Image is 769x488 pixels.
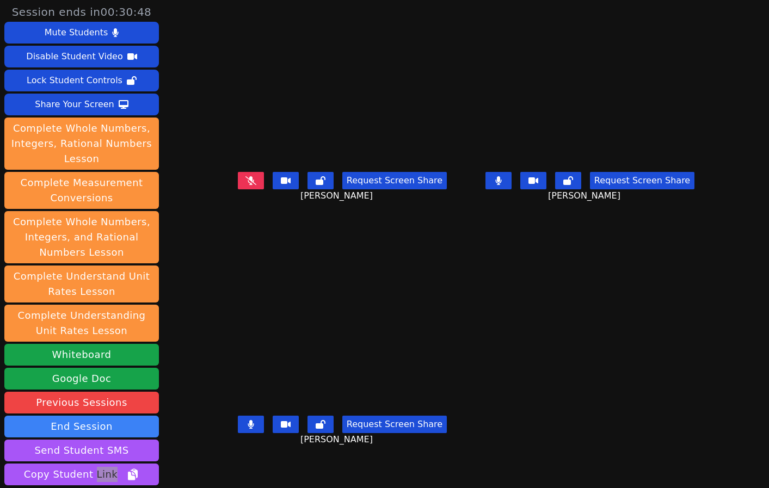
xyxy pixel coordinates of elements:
button: Complete Understand Unit Rates Lesson [4,265,159,302]
button: End Session [4,416,159,437]
span: Copy Student Link [24,467,139,482]
button: Whiteboard [4,344,159,366]
a: Previous Sessions [4,392,159,413]
button: Request Screen Share [342,172,447,189]
span: [PERSON_NAME] [548,189,623,202]
span: [PERSON_NAME] [300,189,376,202]
time: 00:30:48 [101,5,152,18]
button: Request Screen Share [590,172,694,189]
button: Share Your Screen [4,94,159,115]
button: Complete Measurement Conversions [4,172,159,209]
button: Disable Student Video [4,46,159,67]
button: Complete Understanding Unit Rates Lesson [4,305,159,342]
button: Request Screen Share [342,416,447,433]
div: Mute Students [45,24,108,41]
a: Google Doc [4,368,159,390]
button: Lock Student Controls [4,70,159,91]
div: Disable Student Video [26,48,122,65]
div: Lock Student Controls [27,72,122,89]
span: [PERSON_NAME] [300,433,376,446]
div: Share Your Screen [35,96,114,113]
button: Complete Whole Numbers, Integers, and Rational Numbers Lesson [4,211,159,263]
button: Complete Whole Numbers, Integers, Rational Numbers Lesson [4,118,159,170]
button: Send Student SMS [4,440,159,461]
button: Mute Students [4,22,159,44]
button: Copy Student Link [4,464,159,485]
span: Session ends in [12,4,152,20]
